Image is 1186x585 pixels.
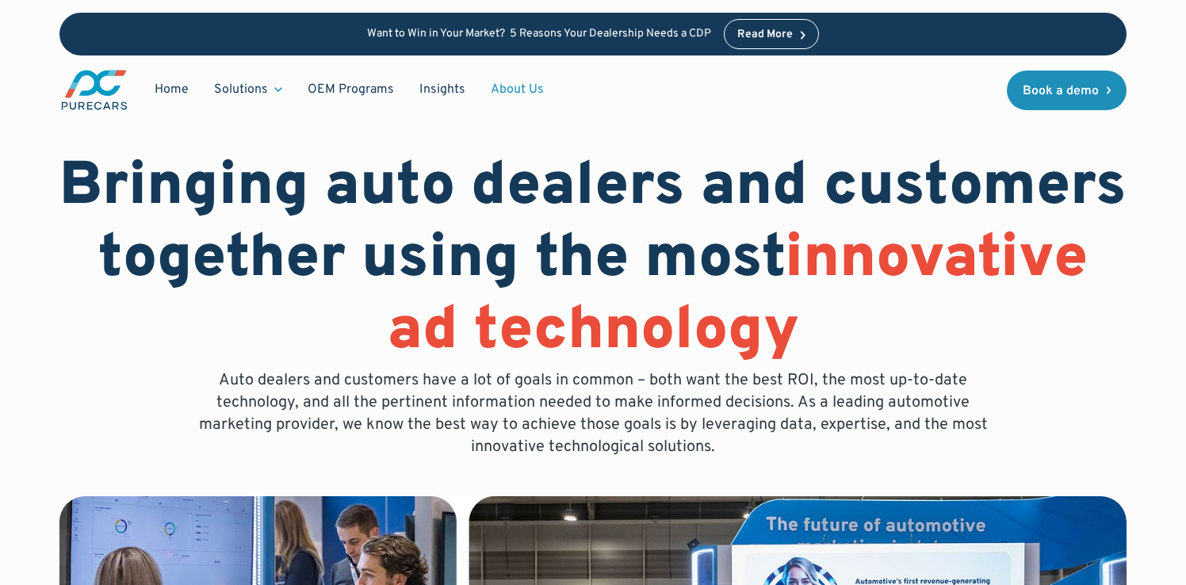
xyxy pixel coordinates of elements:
a: Read More [724,19,819,49]
a: OEM Programs [295,75,407,105]
a: main [59,68,129,112]
div: Solutions [214,81,268,98]
img: purecars logo [59,68,129,112]
a: Book a demo [1007,71,1127,110]
p: Auto dealers and customers have a lot of goals in common – both want the best ROI, the most up-to... [187,369,999,458]
div: Solutions [201,75,295,105]
a: Home [142,75,201,105]
div: Read More [737,29,793,40]
div: Book a demo [1023,85,1099,97]
span: innovative ad technology [388,222,1088,370]
a: Insights [407,75,478,105]
p: Want to Win in Your Market? 5 Reasons Your Dealership Needs a CDP [367,28,711,41]
h1: Bringing auto dealers and customers together using the most [59,152,1127,369]
a: About Us [478,75,557,105]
